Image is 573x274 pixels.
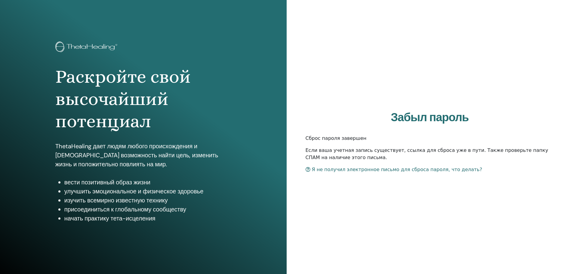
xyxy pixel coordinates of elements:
[64,178,231,187] li: вести позитивный образ жизни
[64,214,231,223] li: начать практику тета-исцеления
[306,111,554,125] h2: Забыл пароль
[306,135,554,142] p: Сброс пароля завершен
[64,187,231,196] li: улучшить эмоциональное и физическое здоровье
[55,66,231,133] h1: Раскройте свой высочайший потенциал
[306,167,482,172] a: Я не получил электронное письмо для сброса пароля, что делать?
[64,196,231,205] li: изучить всемирно известную технику
[55,142,231,169] p: ThetaHealing дает людям любого происхождения и [DEMOGRAPHIC_DATA] возможность найти цель, изменит...
[306,147,554,161] p: Если ваша учетная запись существует, ссылка для сброса уже в пути. Также проверьте папку СПАМ на ...
[64,205,231,214] li: присоединиться к глобальному сообществу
